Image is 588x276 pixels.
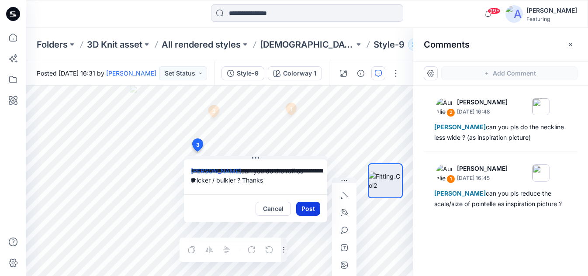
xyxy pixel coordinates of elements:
div: 2 [446,108,455,117]
h2: Comments [424,39,470,50]
button: Details [354,66,368,80]
div: [PERSON_NAME] [526,5,577,16]
img: Aurelie Rob [436,164,453,182]
a: 3D Knit asset [87,38,142,51]
p: [DATE] 16:45 [457,174,508,183]
span: 99+ [488,7,501,14]
a: Folders [37,38,68,51]
div: can you pls reduce the scale/size of pointelle as inspiration picture ? [434,188,567,209]
div: can you pls do the neckline less wide ? (as inspiration picture) [434,122,567,143]
a: All rendered styles [162,38,241,51]
span: [PERSON_NAME] [434,190,486,197]
img: Fitting_Col2 [369,172,402,190]
button: Style-9 [221,66,264,80]
span: [PERSON_NAME] [434,123,486,131]
button: Colorway 1 [268,66,322,80]
img: Aurelie Rob [436,98,453,115]
a: [DEMOGRAPHIC_DATA] [260,38,354,51]
button: 10 [408,38,436,51]
div: 1 [446,175,455,183]
p: [DATE] 16:48 [457,107,508,116]
div: Colorway 1 [283,69,316,78]
p: Style-9 [374,38,405,51]
button: Cancel [256,202,291,216]
a: [PERSON_NAME] [106,69,156,77]
span: Posted [DATE] 16:31 by [37,69,156,78]
div: Featuring [526,16,577,22]
button: Post [296,202,320,216]
img: avatar [505,5,523,23]
div: Style-9 [237,69,259,78]
p: [PERSON_NAME] [457,97,508,107]
p: [PERSON_NAME] [457,163,508,174]
button: Add Comment [441,66,578,80]
span: 3 [196,141,200,149]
